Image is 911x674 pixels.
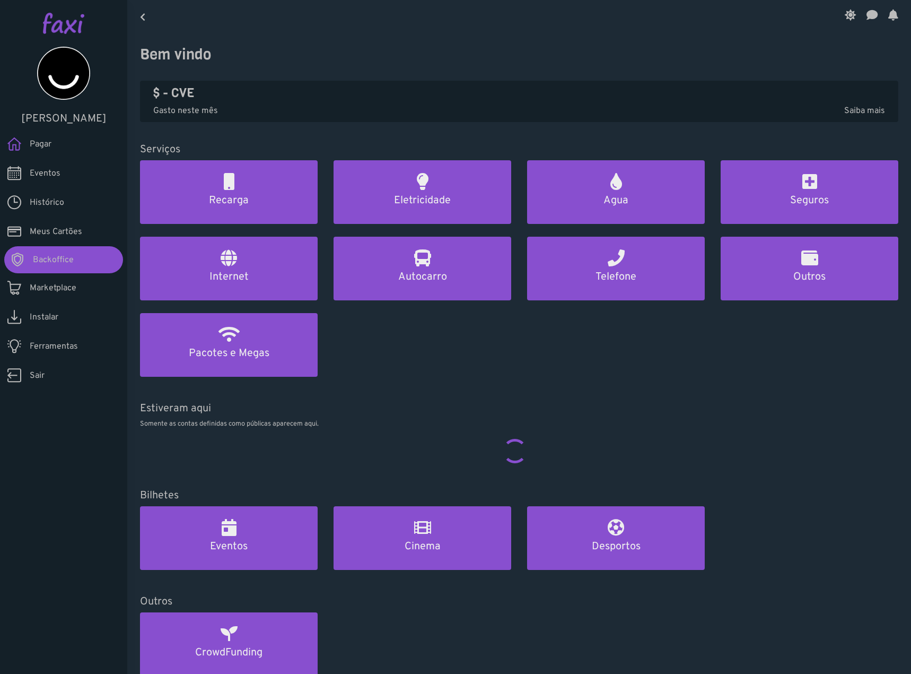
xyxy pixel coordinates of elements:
h4: $ - CVE [153,85,885,101]
h5: Eventos [153,540,305,553]
h5: CrowdFunding [153,646,305,659]
h3: Bem vindo [140,46,898,64]
h5: Bilhetes [140,489,898,502]
span: Instalar [30,311,58,324]
h5: Seguros [733,194,886,207]
a: Internet [140,237,318,300]
a: $ - CVE Gasto neste mêsSaiba mais [153,85,885,118]
span: Eventos [30,167,60,180]
h5: Pacotes e Megas [153,347,305,360]
a: Cinema [334,506,511,570]
a: Eletricidade [334,160,511,224]
h5: Desportos [540,540,692,553]
a: [PERSON_NAME] [16,47,111,125]
h5: Estiveram aqui [140,402,898,415]
span: Sair [30,369,45,382]
a: Autocarro [334,237,511,300]
h5: Telefone [540,271,692,283]
p: Gasto neste mês [153,105,885,117]
h5: Eletricidade [346,194,498,207]
span: Ferramentas [30,340,78,353]
span: Pagar [30,138,51,151]
h5: [PERSON_NAME] [16,113,111,125]
a: Pacotes e Megas [140,313,318,377]
p: Somente as contas definidas como públicas aparecem aqui. [140,419,898,429]
h5: Recarga [153,194,305,207]
a: Seguros [721,160,898,224]
h5: Agua [540,194,692,207]
span: Backoffice [33,254,74,266]
a: Recarga [140,160,318,224]
h5: Autocarro [346,271,498,283]
span: Histórico [30,196,64,209]
span: Saiba mais [844,105,885,117]
a: Eventos [140,506,318,570]
a: Backoffice [4,246,123,273]
h5: Outros [140,595,898,608]
h5: Cinema [346,540,498,553]
a: Outros [721,237,898,300]
a: Agua [527,160,705,224]
a: Telefone [527,237,705,300]
a: Desportos [527,506,705,570]
h5: Outros [733,271,886,283]
h5: Internet [153,271,305,283]
span: Meus Cartões [30,226,82,238]
h5: Serviços [140,143,898,156]
span: Marketplace [30,282,76,295]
